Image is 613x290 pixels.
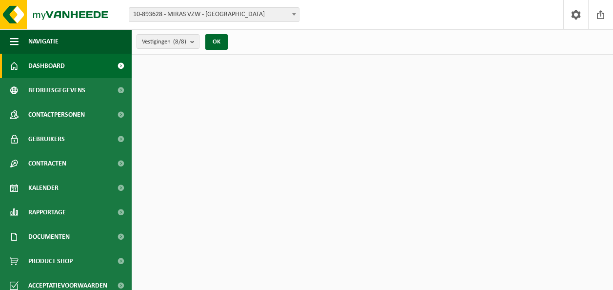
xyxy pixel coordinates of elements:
[28,225,70,249] span: Documenten
[129,8,299,21] span: 10-893628 - MIRAS VZW - KORTRIJK
[129,7,299,22] span: 10-893628 - MIRAS VZW - KORTRIJK
[28,54,65,78] span: Dashboard
[28,176,59,200] span: Kalender
[173,39,186,45] count: (8/8)
[142,35,186,49] span: Vestigingen
[28,151,66,176] span: Contracten
[137,34,199,49] button: Vestigingen(8/8)
[205,34,228,50] button: OK
[28,29,59,54] span: Navigatie
[28,249,73,273] span: Product Shop
[28,103,85,127] span: Contactpersonen
[28,127,65,151] span: Gebruikers
[28,200,66,225] span: Rapportage
[28,78,85,103] span: Bedrijfsgegevens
